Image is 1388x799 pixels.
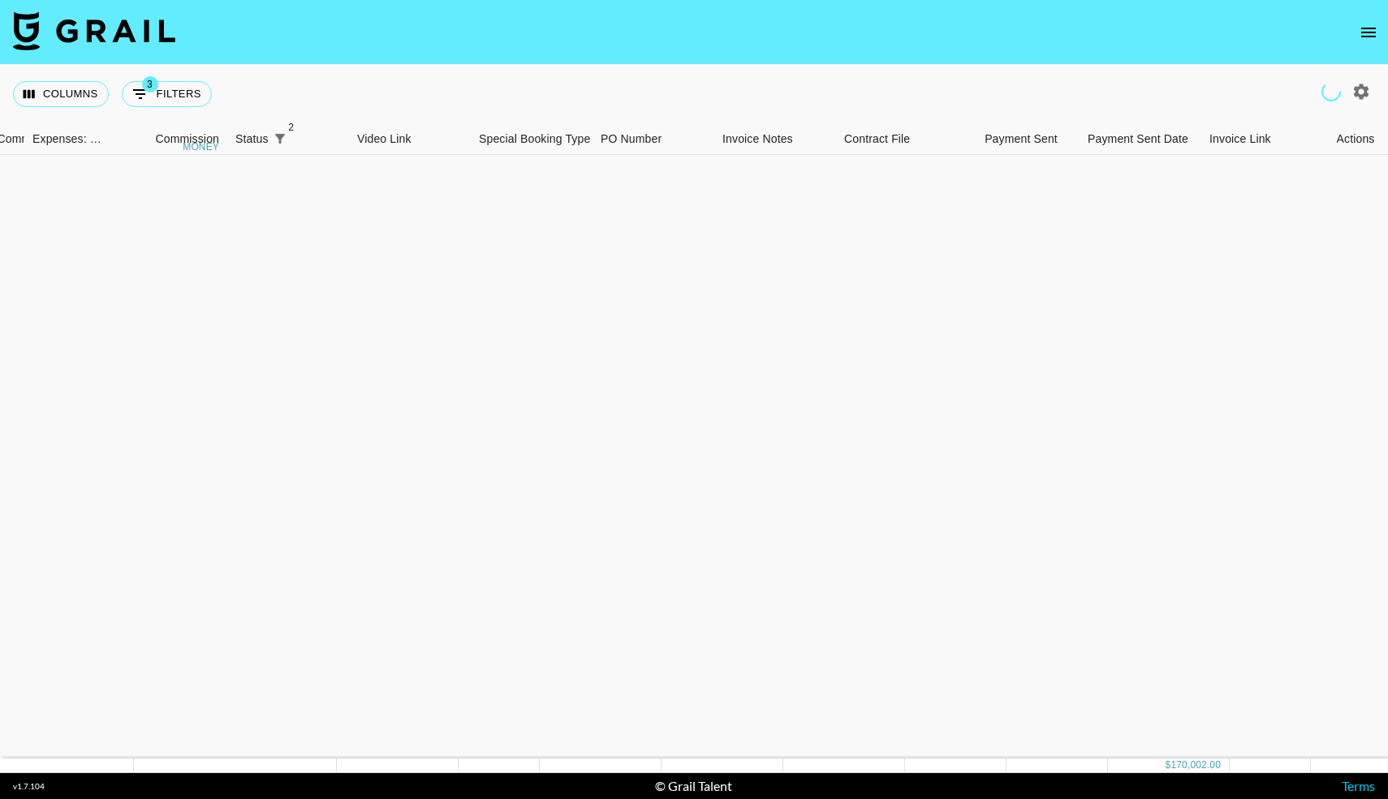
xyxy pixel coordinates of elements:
[269,127,291,150] button: Show filters
[1321,81,1342,102] span: Refreshing clients, campaigns...
[471,123,593,155] div: Special Booking Type
[479,123,590,155] div: Special Booking Type
[655,778,732,794] div: © Grail Talent
[836,123,958,155] div: Contract File
[1209,123,1271,155] div: Invoice Link
[269,127,291,150] div: 2 active filters
[235,123,269,155] div: Status
[24,123,106,155] div: Expenses: Remove Commission?
[1342,778,1375,793] a: Terms
[227,123,349,155] div: Status
[357,123,412,155] div: Video Link
[13,81,109,107] button: Select columns
[601,123,662,155] div: PO Number
[183,142,219,152] div: money
[1166,758,1171,772] div: $
[349,123,471,155] div: Video Link
[32,123,102,155] div: Expenses: Remove Commission?
[958,123,1080,155] div: Payment Sent
[155,123,219,155] div: Commission
[1088,123,1188,155] div: Payment Sent Date
[985,123,1058,155] div: Payment Sent
[722,123,793,155] div: Invoice Notes
[1080,123,1201,155] div: Payment Sent Date
[1337,123,1375,155] div: Actions
[844,123,910,155] div: Contract File
[13,11,175,50] img: Grail Talent
[1323,123,1388,155] div: Actions
[122,81,212,107] button: Show filters
[1170,758,1221,772] div: 170,002.00
[283,119,300,135] span: 2
[13,781,45,792] div: v 1.7.104
[593,123,714,155] div: PO Number
[1352,16,1385,49] button: open drawer
[142,76,158,92] span: 3
[714,123,836,155] div: Invoice Notes
[291,127,314,150] button: Sort
[1201,123,1323,155] div: Invoice Link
